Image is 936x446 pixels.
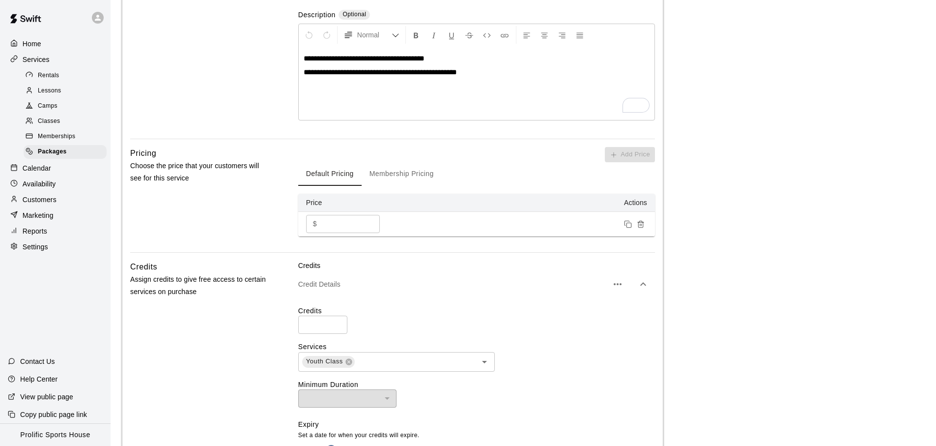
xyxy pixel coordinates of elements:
p: Help Center [20,374,57,384]
button: Justify Align [571,26,588,44]
a: Settings [8,239,103,254]
span: Optional [342,11,366,18]
a: Packages [24,145,111,160]
span: Normal [357,30,392,40]
label: Expiry [298,420,319,428]
p: Customers [23,195,57,205]
p: Prolific Sports House [20,430,90,440]
p: Calendar [23,163,51,173]
div: Packages [24,145,107,159]
p: Contact Us [20,357,55,366]
th: Price [298,194,397,212]
div: Camps [24,99,107,113]
button: Center Align [536,26,553,44]
div: Youth Class [302,356,355,368]
a: Memberships [24,129,111,145]
span: Packages [38,147,67,157]
button: Default Pricing [298,162,362,186]
a: Lessons [24,83,111,98]
span: Classes [38,117,60,126]
span: Rentals [38,71,59,81]
p: $ [313,219,317,229]
a: Classes [24,114,111,129]
button: Format Italics [425,26,442,44]
th: Actions [397,194,655,212]
a: Home [8,36,103,51]
button: Insert Link [496,26,513,44]
button: Format Strikethrough [461,26,478,44]
button: Formatting Options [340,26,403,44]
p: Set a date for when your credits will expire. [298,431,647,441]
button: Duplicate price [622,218,634,231]
p: Marketing [23,210,54,220]
span: Camps [38,101,57,111]
a: Marketing [8,208,103,223]
p: Choose the price that your customers will see for this service [130,160,267,184]
span: Youth Class [302,357,347,366]
button: Insert Code [479,26,495,44]
a: Services [8,52,103,67]
button: Format Underline [443,26,460,44]
a: Reports [8,224,103,238]
div: To enrich screen reader interactions, please activate Accessibility in Grammarly extension settings [299,46,654,120]
p: Copy public page link [20,410,87,419]
a: Customers [8,192,103,207]
p: Services [23,55,50,64]
button: Membership Pricing [362,162,442,186]
label: Minimum Duration [298,380,655,389]
button: Open [478,355,491,369]
div: Credit Details [298,270,655,298]
div: Lessons [24,84,107,98]
h6: Pricing [130,147,156,160]
label: Services [298,342,655,352]
label: Description [298,10,336,21]
button: Redo [318,26,335,44]
a: Rentals [24,68,111,83]
a: Camps [24,99,111,114]
p: Assign credits to give free access to certain services on purchase [130,273,267,298]
div: Classes [24,115,107,128]
p: Home [23,39,41,49]
button: Undo [301,26,317,44]
p: Credit Details [298,279,608,289]
button: Left Align [518,26,535,44]
span: Memberships [38,132,75,142]
p: View public page [20,392,73,402]
p: Settings [23,242,48,252]
h6: Credits [130,261,157,273]
label: Credits [298,306,655,316]
a: Calendar [8,161,103,176]
span: Lessons [38,86,61,96]
div: Memberships [24,130,107,144]
p: Reports [23,226,47,236]
p: Credits [298,261,655,270]
button: Remove price [634,218,647,231]
a: Availability [8,177,103,191]
button: Format Bold [408,26,425,44]
button: Right Align [554,26,570,44]
div: Rentals [24,69,107,83]
p: Availability [23,179,56,189]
